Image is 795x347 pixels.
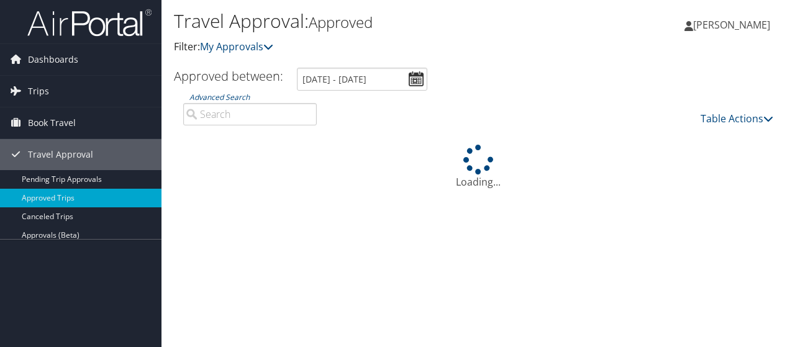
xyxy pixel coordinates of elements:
[27,8,152,37] img: airportal-logo.png
[28,139,93,170] span: Travel Approval
[309,12,373,32] small: Approved
[297,68,427,91] input: [DATE] - [DATE]
[174,39,579,55] p: Filter:
[189,92,250,102] a: Advanced Search
[684,6,783,43] a: [PERSON_NAME]
[693,18,770,32] span: [PERSON_NAME]
[174,68,283,84] h3: Approved between:
[183,103,317,125] input: Advanced Search
[174,145,783,189] div: Loading...
[28,76,49,107] span: Trips
[701,112,773,125] a: Table Actions
[200,40,273,53] a: My Approvals
[28,107,76,138] span: Book Travel
[28,44,78,75] span: Dashboards
[174,8,579,34] h1: Travel Approval:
